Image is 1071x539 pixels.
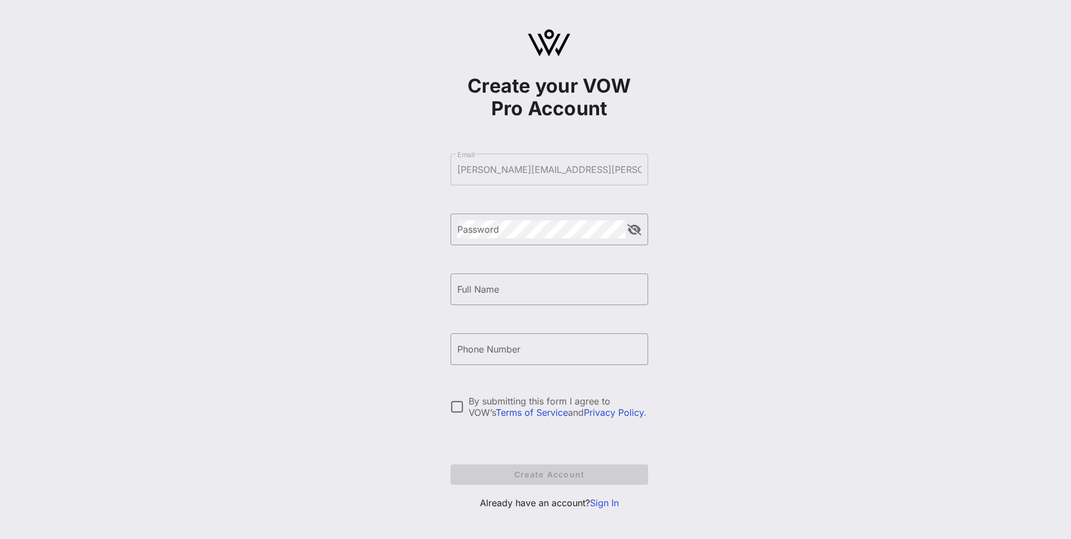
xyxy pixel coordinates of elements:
p: Already have an account? [451,496,648,510]
h1: Create your VOW Pro Account [451,75,648,120]
a: Terms of Service [496,407,568,418]
a: Privacy Policy [584,407,644,418]
a: Sign In [590,497,619,508]
div: By submitting this form I agree to VOW’s and . [469,395,648,418]
label: Email [457,150,475,159]
img: logo.svg [528,29,570,56]
button: append icon [627,224,641,236]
